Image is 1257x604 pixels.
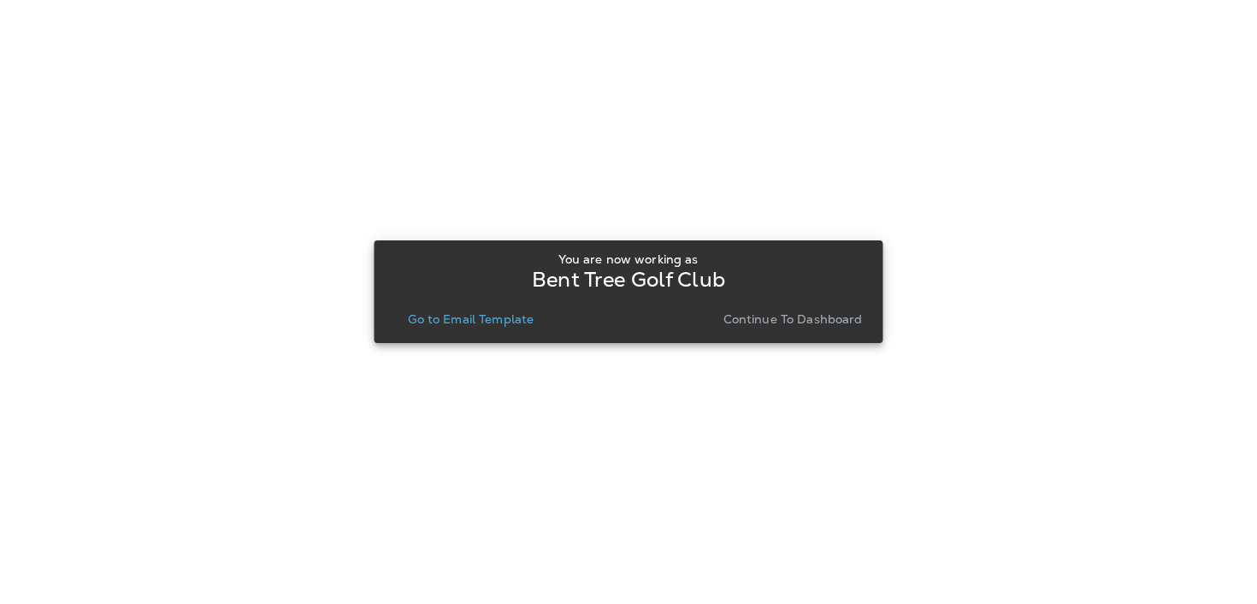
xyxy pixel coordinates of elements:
p: You are now working as [558,252,698,266]
button: Continue to Dashboard [717,307,870,331]
p: Bent Tree Golf Club [532,273,725,287]
p: Continue to Dashboard [723,312,863,326]
p: Go to Email Template [408,312,534,326]
button: Go to Email Template [401,307,540,331]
